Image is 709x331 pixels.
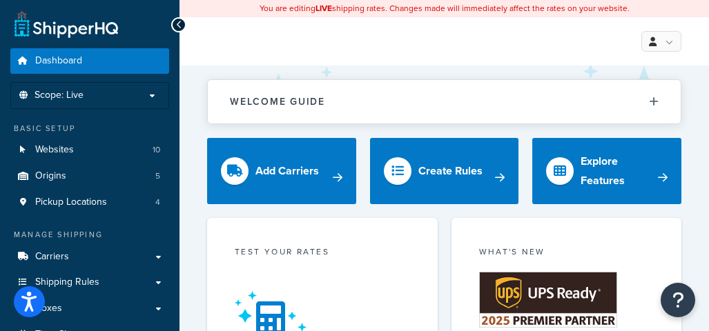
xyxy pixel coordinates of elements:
button: Welcome Guide [208,80,681,123]
span: Pickup Locations [35,197,107,208]
div: Explore Features [581,152,658,190]
a: Pickup Locations4 [10,190,169,215]
span: Origins [35,170,66,182]
button: Open Resource Center [661,283,695,317]
a: Carriers [10,244,169,270]
a: Add Carriers [207,138,356,204]
a: Shipping Rules [10,270,169,295]
div: Test your rates [235,245,410,261]
span: 5 [155,170,160,182]
span: 4 [155,197,160,208]
span: Dashboard [35,55,82,67]
a: Dashboard [10,48,169,74]
b: LIVE [315,2,332,14]
div: What's New [479,245,654,261]
a: Boxes [10,296,169,321]
div: Create Rules [418,161,483,181]
div: Manage Shipping [10,229,169,241]
a: Origins5 [10,163,169,189]
h2: Welcome Guide [230,97,325,107]
li: Origins [10,163,169,189]
span: 10 [153,144,160,156]
div: Add Carriers [255,161,319,181]
li: Websites [10,137,169,163]
span: Carriers [35,251,69,263]
div: Basic Setup [10,123,169,134]
a: Websites10 [10,137,169,163]
a: Explore Features [532,138,681,204]
li: Pickup Locations [10,190,169,215]
a: Create Rules [370,138,519,204]
span: Scope: Live [35,90,84,101]
span: Websites [35,144,74,156]
span: Boxes [35,303,62,314]
span: Shipping Rules [35,277,99,288]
